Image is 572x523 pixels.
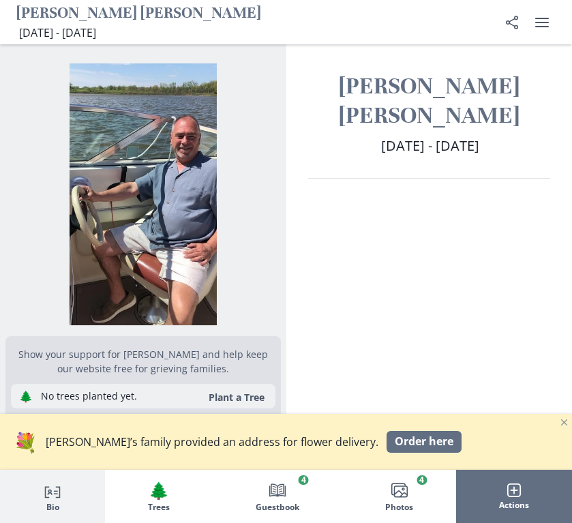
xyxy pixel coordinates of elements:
span: Bio [46,503,59,512]
p: [PERSON_NAME]’s family provided an address for flower delivery. [46,434,378,450]
span: Trees [148,503,170,512]
button: Actions [456,470,572,523]
span: 4 [417,475,427,485]
a: flowers [14,428,37,456]
span: 4 [299,475,309,485]
span: Photos [385,503,413,512]
button: user menu [528,9,556,36]
span: Actions [499,500,529,510]
button: Photos [342,470,456,523]
a: Order here [387,431,462,453]
p: Show your support for [PERSON_NAME] and help keep our website free for grieving families. [11,347,275,376]
span: Order here [395,435,453,448]
button: Guestbook [213,470,342,523]
span: [DATE] - [DATE] [381,136,479,155]
span: [DATE] - [DATE] [19,25,96,40]
span: Tree [149,480,169,500]
button: Trees [105,470,213,523]
button: Plant a Tree [200,391,273,404]
button: Share Obituary [498,9,526,36]
span: Guestbook [256,503,299,512]
img: Photo of John [16,63,270,325]
h1: [PERSON_NAME] [PERSON_NAME] [308,72,551,130]
span: flowers [14,429,37,455]
button: Close [556,414,572,430]
div: Open photos full screen [5,53,281,325]
h1: [PERSON_NAME] [PERSON_NAME] [16,3,261,25]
